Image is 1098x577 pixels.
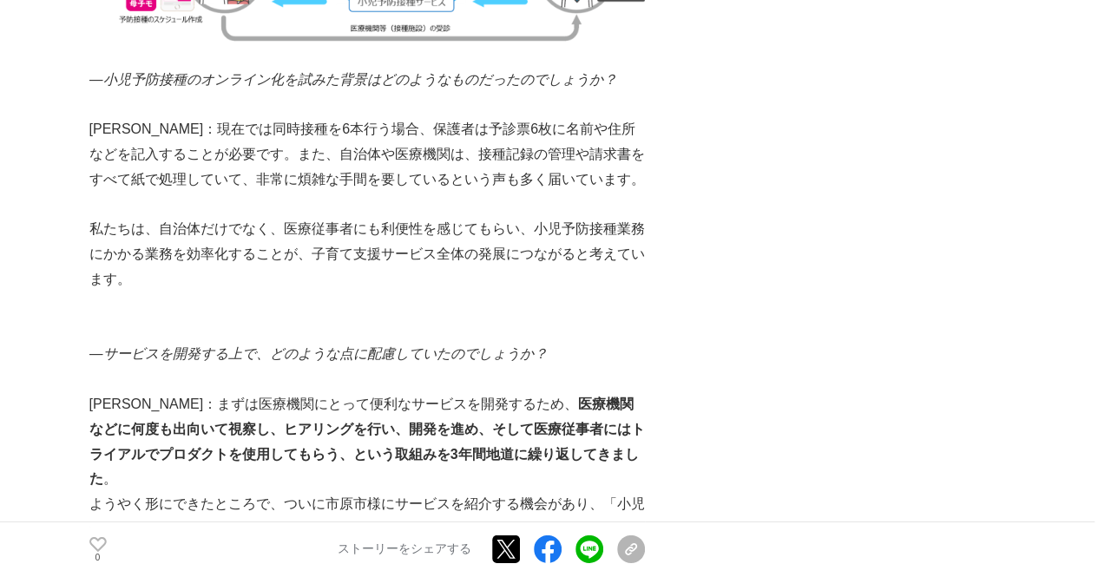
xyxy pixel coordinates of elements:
[89,392,645,492] p: [PERSON_NAME]：まずは医療機関にとって便利なサービスを開発するため、 。
[89,554,107,562] p: 0
[89,217,645,292] p: 私たちは、自治体だけでなく、医療従事者にも利便性を感じてもらい、小児予防接種業務にかかる業務を効率化することが、子育て支援サービス全体の発展につながると考えています。
[89,492,645,542] p: ようやく形にできたところで、ついに市原市様にサービスを紹介する機会があり、「小児予防接種サービス」の全国で初となる導入に至りました。
[89,72,617,87] em: ―小児予防接種のオンライン化を試みた背景はどのようなものだったのでしょうか？
[338,542,471,558] p: ストーリーをシェアする
[89,346,548,361] em: ―サービスを開発する上で、どのような点に配慮していたのでしょうか？
[89,117,645,192] p: [PERSON_NAME]：現在では同時接種を6本行う場合、保護者は予診票6枚に名前や住所などを記入することが必要です。また、自治体や医療機関は、接種記録の管理や請求書をすべて紙で処理していて、...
